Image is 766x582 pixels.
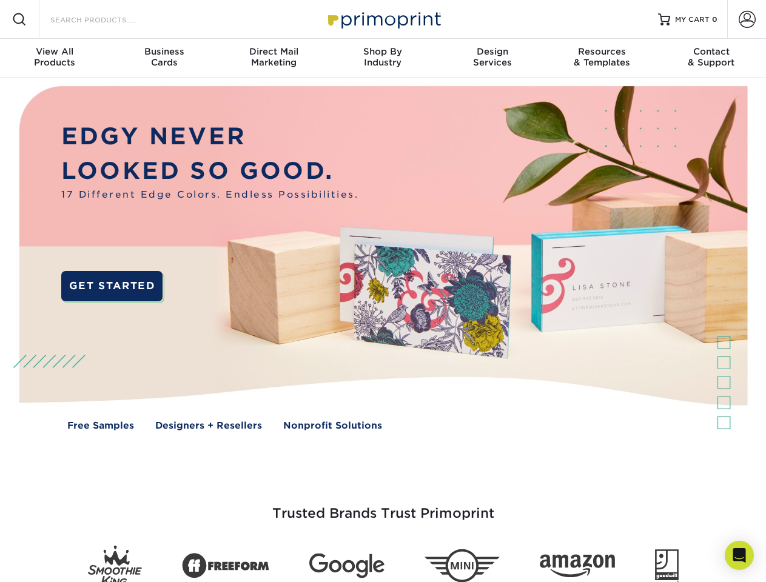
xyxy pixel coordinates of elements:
span: Contact [657,46,766,57]
a: Shop ByIndustry [328,39,437,78]
span: 0 [712,15,717,24]
div: Services [438,46,547,68]
span: 17 Different Edge Colors. Endless Possibilities. [61,188,358,202]
span: MY CART [675,15,710,25]
img: Amazon [540,555,615,578]
span: Business [109,46,218,57]
a: Nonprofit Solutions [283,419,382,433]
input: SEARCH PRODUCTS..... [49,12,167,27]
img: Goodwill [655,549,679,582]
img: Google [309,554,385,578]
p: LOOKED SO GOOD. [61,154,358,189]
a: Free Samples [67,419,134,433]
p: EDGY NEVER [61,119,358,154]
a: GET STARTED [61,271,163,301]
a: BusinessCards [109,39,218,78]
img: Primoprint [323,6,444,32]
a: Resources& Templates [547,39,656,78]
span: Resources [547,46,656,57]
span: Design [438,46,547,57]
span: Shop By [328,46,437,57]
div: Marketing [219,46,328,68]
a: Designers + Resellers [155,419,262,433]
a: Direct MailMarketing [219,39,328,78]
iframe: Google Customer Reviews [3,545,103,578]
div: & Templates [547,46,656,68]
div: Open Intercom Messenger [725,541,754,570]
div: Cards [109,46,218,68]
div: Industry [328,46,437,68]
a: Contact& Support [657,39,766,78]
div: & Support [657,46,766,68]
span: Direct Mail [219,46,328,57]
h3: Trusted Brands Trust Primoprint [29,477,738,536]
a: DesignServices [438,39,547,78]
